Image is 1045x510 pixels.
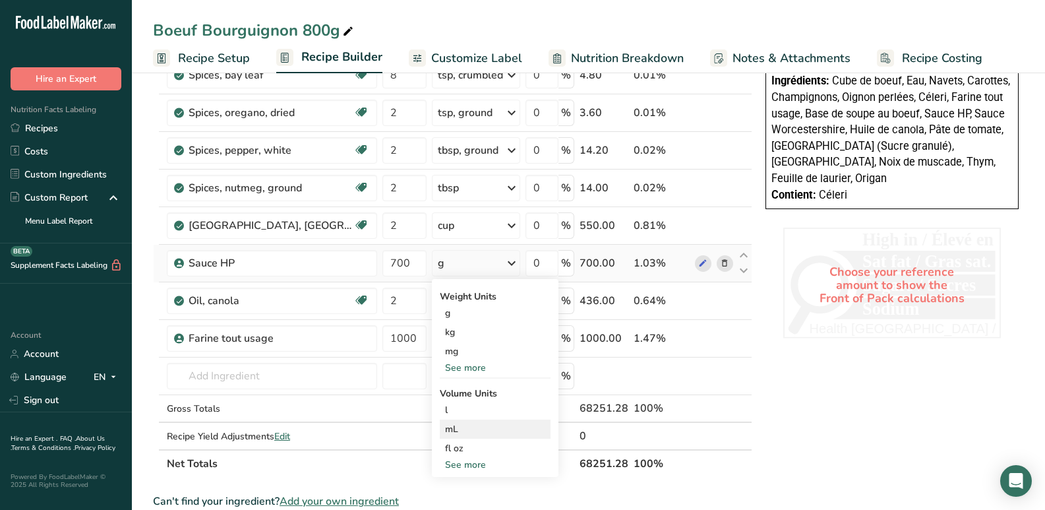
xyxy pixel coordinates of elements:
[75,443,115,453] a: Privacy Policy
[580,143,628,158] div: 14.20
[94,369,121,385] div: EN
[771,189,816,201] span: Contient:
[783,228,1001,343] div: Choose your reference amount to show the Front of Pack calculations
[634,255,690,271] div: 1.03%
[189,67,353,83] div: Spices, bay leaf
[189,293,353,309] div: Oil, canola
[189,180,353,196] div: Spices, nutmeg, ground
[11,246,32,257] div: BETA
[771,75,829,87] span: Ingrédients:
[11,434,57,443] a: Hire an Expert .
[280,494,399,509] span: Add your own ingredient
[276,42,382,74] a: Recipe Builder
[1000,465,1032,497] div: Open Intercom Messenger
[438,105,493,121] div: tsp, ground
[580,293,628,309] div: 436.00
[580,331,628,346] div: 1000.00
[634,180,690,196] div: 0.02%
[189,143,353,158] div: Spices, pepper, white
[440,342,551,361] div: mg
[580,218,628,234] div: 550.00
[409,44,522,73] a: Customize Label
[445,422,545,436] div: mL
[274,430,290,443] span: Edit
[164,449,577,477] th: Net Totals
[440,323,551,342] div: kg
[634,218,690,234] div: 0.81%
[11,366,67,389] a: Language
[877,44,982,73] a: Recipe Costing
[153,44,250,73] a: Recipe Setup
[189,105,353,121] div: Spices, oregano, dried
[153,494,752,509] div: Can't find your ingredient?
[580,400,628,416] div: 68251.28
[11,67,121,90] button: Hire an Expert
[438,255,444,271] div: g
[167,402,377,416] div: Gross Totals
[11,191,88,205] div: Custom Report
[445,403,545,417] div: l
[11,443,75,453] a: Terms & Conditions .
[178,49,250,67] span: Recipe Setup
[301,48,382,66] span: Recipe Builder
[634,143,690,158] div: 0.02%
[902,49,982,67] span: Recipe Costing
[11,473,121,489] div: Powered By FoodLabelMaker © 2025 All Rights Reserved
[710,44,851,73] a: Notes & Attachments
[440,290,551,303] div: Weight Units
[549,44,684,73] a: Nutrition Breakdown
[732,49,851,67] span: Notes & Attachments
[153,18,356,42] div: Boeuf Bourguignon 800g
[438,143,498,158] div: tbsp, ground
[11,434,105,453] a: About Us .
[440,303,551,323] div: g
[189,331,353,346] div: Farine tout usage
[60,434,76,443] a: FAQ .
[440,387,551,400] div: Volume Units
[580,105,628,121] div: 3.60
[580,180,628,196] div: 14.00
[189,255,353,271] div: Sauce HP
[440,361,551,375] div: See more
[571,49,684,67] span: Nutrition Breakdown
[431,49,522,67] span: Customize Label
[631,449,692,477] th: 100%
[445,441,545,455] div: fl oz
[634,105,690,121] div: 0.01%
[580,67,628,83] div: 4.80
[771,75,1010,185] span: Cube de boeuf, Eau, Navets, Carottes, Champignons, Oignon perlées, Céleri, Farine tout usage, Bas...
[438,180,459,196] div: tbsp
[438,67,503,83] div: tsp, crumbled
[580,428,628,444] div: 0
[440,458,551,472] div: See more
[580,255,628,271] div: 700.00
[167,430,377,443] div: Recipe Yield Adjustments
[634,331,690,346] div: 1.47%
[634,400,690,416] div: 100%
[634,67,690,83] div: 0.01%
[634,293,690,309] div: 0.64%
[167,363,377,389] input: Add Ingredient
[819,189,847,201] span: Céleri
[577,449,631,477] th: 68251.28
[438,218,454,234] div: cup
[189,218,353,234] div: [GEOGRAPHIC_DATA], [GEOGRAPHIC_DATA]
